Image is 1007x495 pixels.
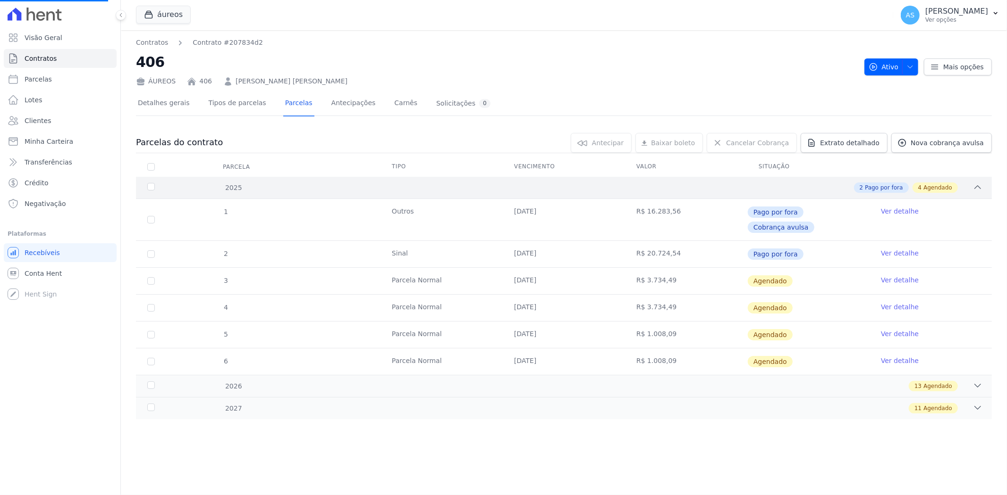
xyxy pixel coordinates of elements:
div: Plataformas [8,228,113,239]
a: 406 [199,76,212,86]
span: Visão Geral [25,33,62,42]
td: [DATE] [503,295,625,321]
td: R$ 1.008,09 [625,348,747,375]
a: Transferências [4,153,117,172]
td: Outros [381,199,503,240]
div: Solicitações [436,99,491,108]
span: 2027 [225,404,242,413]
span: Agendado [923,183,952,192]
span: 2 [860,183,863,192]
th: Situação [747,157,870,177]
td: R$ 3.734,49 [625,295,747,321]
td: R$ 1.008,09 [625,322,747,348]
button: Ativo [864,58,919,75]
span: Agendado [748,329,793,340]
span: Contratos [25,54,57,63]
span: 2 [223,250,228,257]
span: AS [906,12,914,18]
span: Ativo [869,58,899,75]
span: Crédito [25,178,49,188]
span: 4 [918,183,922,192]
a: Ver detalhe [881,329,919,338]
td: [DATE] [503,199,625,240]
a: Contratos [136,38,168,48]
td: Parcela Normal [381,322,503,348]
a: Parcelas [4,70,117,89]
h2: 406 [136,51,857,73]
span: Transferências [25,157,72,167]
a: Lotes [4,91,117,109]
a: Visão Geral [4,28,117,47]
span: Extrato detalhado [820,138,880,148]
input: Só é possível selecionar pagamentos em aberto [147,216,155,223]
a: Conta Hent [4,264,117,283]
span: Pago por fora [748,248,804,260]
span: 2026 [225,381,242,391]
input: default [147,358,155,365]
a: Extrato detalhado [801,133,888,153]
a: Contrato #207834d2 [193,38,263,48]
span: Lotes [25,95,42,105]
a: Solicitações0 [434,91,492,116]
span: Cobrança avulsa [748,222,814,233]
span: 1 [223,208,228,215]
a: Contratos [4,49,117,68]
a: Ver detalhe [881,356,919,365]
div: ÁUREOS [136,76,176,86]
td: Sinal [381,241,503,267]
span: Agendado [923,404,952,412]
div: Parcela [212,157,262,176]
a: Ver detalhe [881,275,919,285]
a: Parcelas [283,91,314,116]
a: Clientes [4,111,117,130]
a: Mais opções [924,58,992,75]
a: Ver detalhe [881,206,919,216]
span: 3 [223,277,228,284]
input: default [147,331,155,338]
td: [DATE] [503,322,625,348]
span: Recebíveis [25,248,60,257]
span: Agendado [748,356,793,367]
th: Vencimento [503,157,625,177]
td: Parcela Normal [381,295,503,321]
td: R$ 3.734,49 [625,268,747,294]
span: Parcelas [25,74,52,84]
a: Nova cobrança avulsa [891,133,992,153]
span: Agendado [923,382,952,390]
a: Ver detalhe [881,302,919,312]
span: Pago por fora [748,206,804,218]
a: Crédito [4,173,117,192]
span: Agendado [748,275,793,287]
td: Parcela Normal [381,268,503,294]
nav: Breadcrumb [136,38,263,48]
td: [DATE] [503,241,625,267]
td: R$ 16.283,56 [625,199,747,240]
td: [DATE] [503,268,625,294]
p: Ver opções [925,16,988,24]
span: 13 [914,382,922,390]
button: AS [PERSON_NAME] Ver opções [893,2,1007,28]
a: Ver detalhe [881,248,919,258]
th: Valor [625,157,747,177]
span: 4 [223,304,228,311]
a: Negativação [4,194,117,213]
span: Negativação [25,199,66,208]
span: Clientes [25,116,51,125]
th: Tipo [381,157,503,177]
p: [PERSON_NAME] [925,7,988,16]
div: 0 [479,99,491,108]
input: Só é possível selecionar pagamentos em aberto [147,250,155,258]
a: Detalhes gerais [136,91,192,116]
a: Recebíveis [4,243,117,262]
span: Pago por fora [865,183,903,192]
span: Nova cobrança avulsa [911,138,984,148]
a: Tipos de parcelas [207,91,268,116]
a: [PERSON_NAME] [PERSON_NAME] [236,76,347,86]
a: Minha Carteira [4,132,117,151]
td: [DATE] [503,348,625,375]
nav: Breadcrumb [136,38,857,48]
a: Antecipações [330,91,378,116]
span: 5 [223,330,228,338]
td: R$ 20.724,54 [625,241,747,267]
td: Parcela Normal [381,348,503,375]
